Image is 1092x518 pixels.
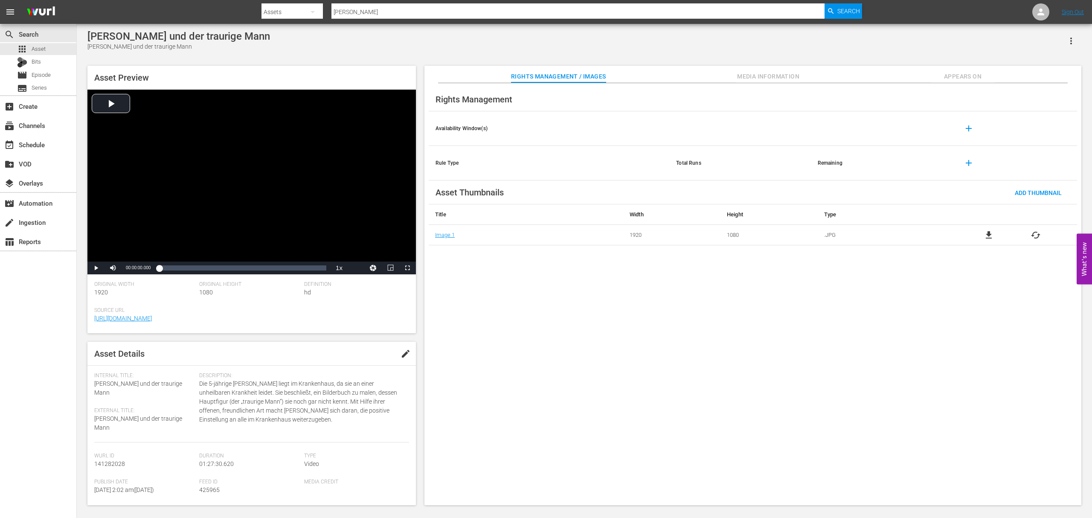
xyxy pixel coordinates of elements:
span: Duration [199,453,300,460]
span: Create [4,102,15,112]
span: Asset Thumbnails [436,187,504,198]
span: Automation [4,198,15,209]
span: Type [304,453,405,460]
a: Sign Out [1062,9,1084,15]
span: Asset [32,45,46,53]
div: Bits [17,57,27,67]
span: menu [5,7,15,17]
span: Suggested Categories [304,505,405,512]
button: cached [1031,230,1041,240]
span: Wurl Id [94,453,195,460]
span: Reports [4,237,15,247]
button: add [958,153,979,173]
button: Add Thumbnail [1008,185,1069,200]
span: Series [17,83,27,93]
img: ans4CAIJ8jUAAAAAAAAAAAAAAAAAAAAAAAAgQb4GAAAAAAAAAAAAAAAAAAAAAAAAJMjXAAAAAAAAAAAAAAAAAAAAAAAAgAT5G... [20,2,61,22]
span: Overlays [4,178,15,189]
span: Add Thumbnail [1008,189,1069,196]
th: Remaining [811,146,952,180]
span: 01:27:30.620 [199,460,234,467]
th: Title [429,204,623,225]
th: Rule Type [429,146,669,180]
span: Search [837,3,860,19]
span: 00:00:00.000 [126,265,151,270]
span: add [964,158,974,168]
span: Channels [4,121,15,131]
span: 1920 [94,289,108,296]
span: VOD [4,159,15,169]
span: 1080 [199,289,213,296]
span: apps [17,44,27,54]
span: Search [4,29,15,40]
span: Feed ID [199,479,300,486]
button: Mute [105,262,122,274]
th: Height [720,204,818,225]
button: Jump To Time [365,262,382,274]
span: [PERSON_NAME] und der traurige Mann [94,380,182,396]
div: Video Player [87,90,416,274]
span: Original Height [199,281,300,288]
span: Rights Management [436,94,512,105]
a: Image 1 [435,232,455,238]
div: [PERSON_NAME] und der traurige Mann [87,42,270,51]
span: Author [199,505,300,512]
th: Type [818,204,947,225]
th: Availability Window(s) [429,111,669,146]
span: Description: [199,372,405,379]
button: edit [395,343,416,364]
button: Playback Rate [331,262,348,274]
span: Original Width [94,281,195,288]
span: External Title: [94,407,195,414]
span: Die 5-jährige [PERSON_NAME] liegt im Krankenhaus, da sie an einer unheilbaren Krankheit leidet. S... [199,379,405,424]
span: Episode [17,70,27,80]
th: Total Runs [669,146,810,180]
div: Progress Bar [159,265,326,271]
span: edit [401,349,411,359]
button: Open Feedback Widget [1077,234,1092,285]
span: Internal Title: [94,372,195,379]
button: add [958,118,979,139]
span: Media Credit [304,479,405,486]
span: add [964,123,974,134]
span: Created At [94,505,195,512]
button: Fullscreen [399,262,416,274]
td: 1920 [623,225,720,245]
span: Ingestion [4,218,15,228]
span: Schedule [4,140,15,150]
th: Width [623,204,720,225]
a: file_download [984,230,994,240]
td: .JPG [818,225,947,245]
span: Definition [304,281,405,288]
span: Media Information [736,71,800,82]
span: Asset Preview [94,73,149,83]
span: [DATE] 2:02 am ( [DATE] ) [94,486,154,493]
span: Bits [32,58,41,66]
div: [PERSON_NAME] und der traurige Mann [87,30,270,42]
span: Video [304,460,319,467]
span: Appears On [931,71,995,82]
span: Episode [32,71,51,79]
span: Series [32,84,47,92]
button: Picture-in-Picture [382,262,399,274]
button: Play [87,262,105,274]
button: Search [825,3,862,19]
td: 1080 [720,225,818,245]
span: Rights Management / Images [511,71,606,82]
span: 425965 [199,486,220,493]
span: Asset Details [94,349,145,359]
span: Source Url [94,307,405,314]
span: 141282028 [94,460,125,467]
span: [PERSON_NAME] und der traurige Mann [94,415,182,431]
span: Publish Date [94,479,195,486]
span: hd [304,289,311,296]
a: [URL][DOMAIN_NAME] [94,315,152,322]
